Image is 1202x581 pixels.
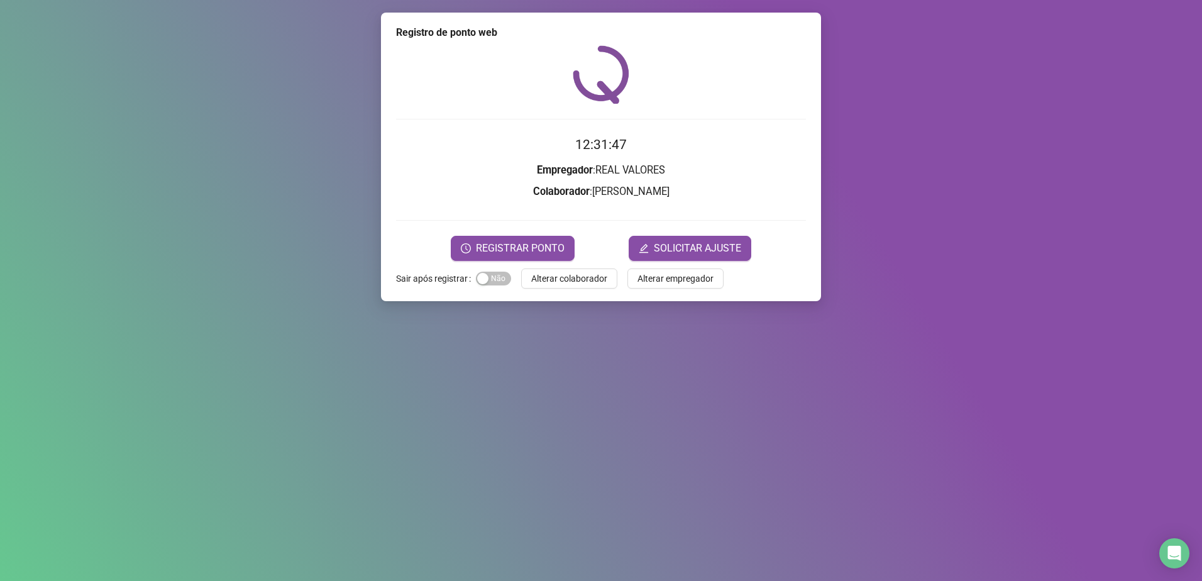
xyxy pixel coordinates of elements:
button: Alterar empregador [627,268,724,289]
strong: Empregador [537,164,593,176]
span: Alterar empregador [637,272,714,285]
div: Registro de ponto web [396,25,806,40]
h3: : [PERSON_NAME] [396,184,806,200]
span: clock-circle [461,243,471,253]
img: QRPoint [573,45,629,104]
h3: : REAL VALORES [396,162,806,179]
span: Alterar colaborador [531,272,607,285]
button: editSOLICITAR AJUSTE [629,236,751,261]
label: Sair após registrar [396,268,476,289]
button: REGISTRAR PONTO [451,236,575,261]
div: Open Intercom Messenger [1159,538,1189,568]
button: Alterar colaborador [521,268,617,289]
span: REGISTRAR PONTO [476,241,565,256]
time: 12:31:47 [575,137,627,152]
span: edit [639,243,649,253]
strong: Colaborador [533,185,590,197]
span: SOLICITAR AJUSTE [654,241,741,256]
